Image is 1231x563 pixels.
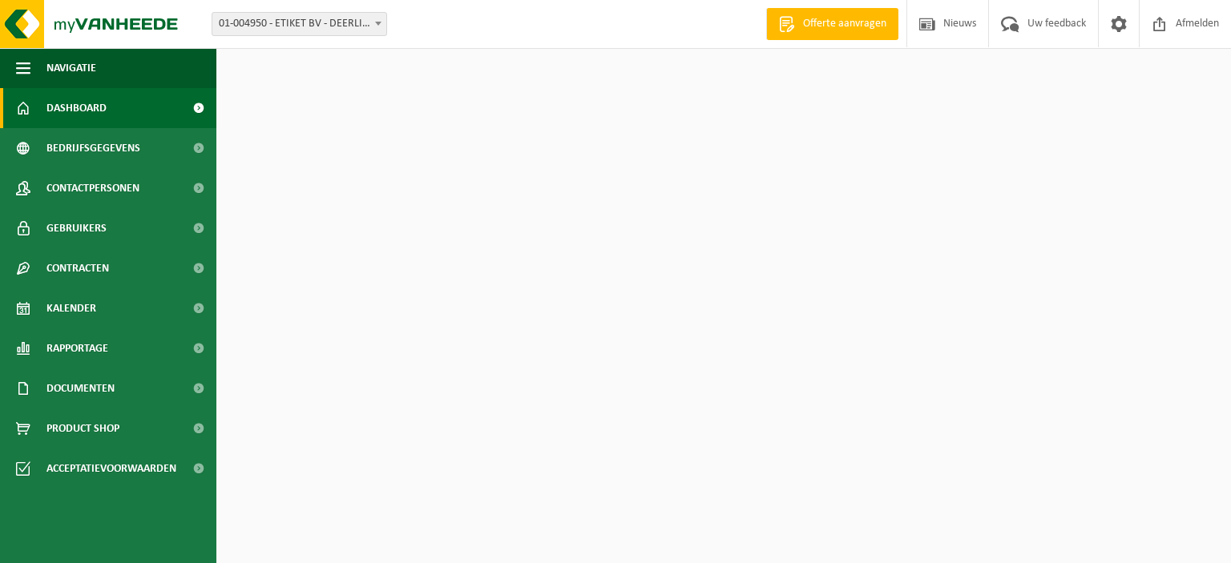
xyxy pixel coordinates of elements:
[46,248,109,288] span: Contracten
[46,48,96,88] span: Navigatie
[46,328,108,368] span: Rapportage
[46,288,96,328] span: Kalender
[766,8,898,40] a: Offerte aanvragen
[46,408,119,448] span: Product Shop
[212,12,387,36] span: 01-004950 - ETIKET BV - DEERLIJK
[46,208,107,248] span: Gebruikers
[46,128,140,168] span: Bedrijfsgegevens
[46,168,139,208] span: Contactpersonen
[212,13,386,35] span: 01-004950 - ETIKET BV - DEERLIJK
[799,16,890,32] span: Offerte aanvragen
[46,368,115,408] span: Documenten
[46,88,107,128] span: Dashboard
[46,448,176,489] span: Acceptatievoorwaarden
